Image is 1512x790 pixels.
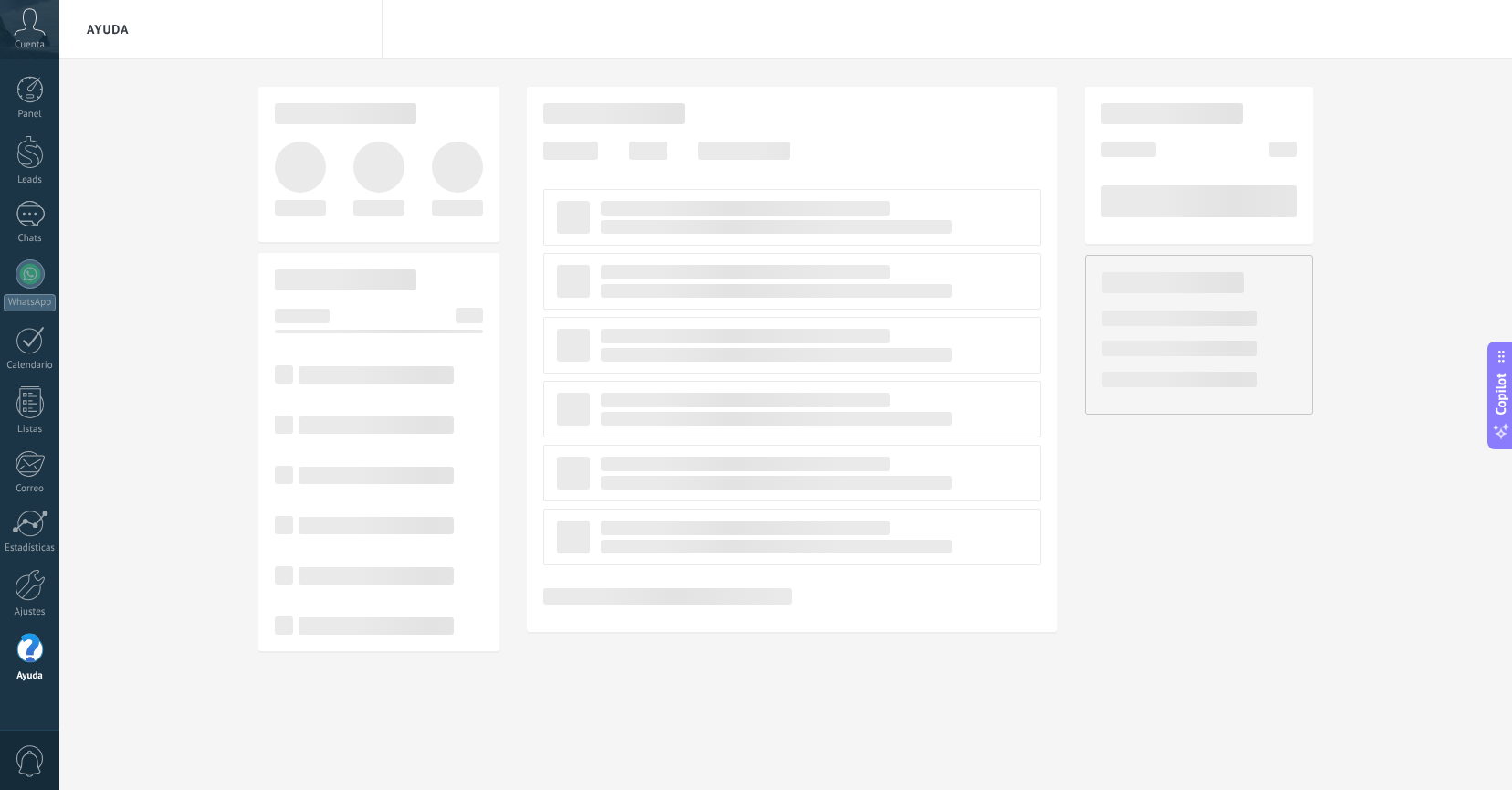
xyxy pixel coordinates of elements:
[4,606,57,618] div: Ajustes
[4,424,57,436] div: Listas
[1492,373,1510,415] span: Copilot
[4,233,57,245] div: Chats
[4,109,57,121] div: Panel
[15,39,45,51] span: Cuenta
[4,174,57,186] div: Leads
[4,360,57,372] div: Calendario
[4,542,57,554] div: Estadísticas
[4,294,56,311] div: WhatsApp
[4,670,57,682] div: Ayuda
[4,483,57,495] div: Correo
